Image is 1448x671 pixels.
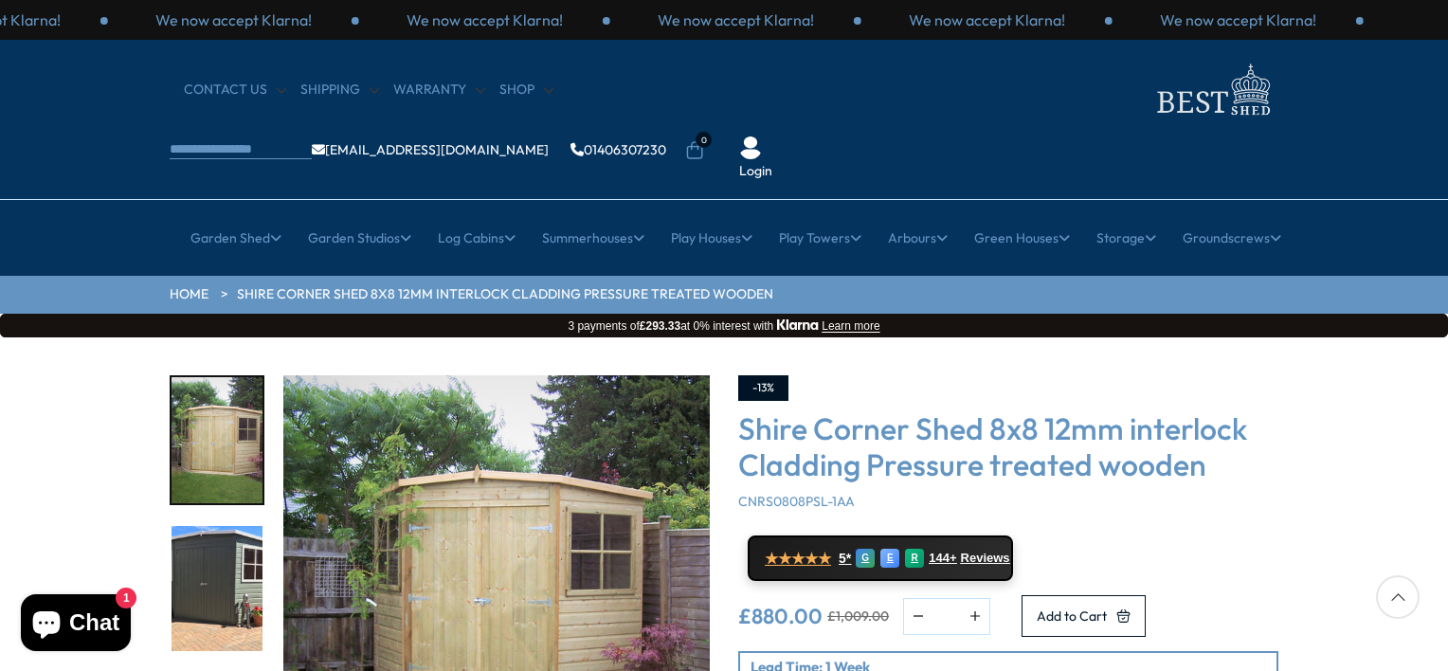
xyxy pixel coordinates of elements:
[499,81,553,100] a: Shop
[748,535,1013,581] a: ★★★★★ 5* G E R 144+ Reviews
[172,377,262,503] img: 7x7_8x8PressureTreatedCornerShed_200x200.jpg
[312,143,549,156] a: [EMAIL_ADDRESS][DOMAIN_NAME]
[155,9,312,30] p: We now accept Klarna!
[570,143,666,156] a: 01406307230
[738,606,823,626] ins: £880.00
[1183,214,1281,262] a: Groundscrews
[15,594,136,656] inbox-online-store-chat: Shopify online store chat
[739,136,762,159] img: User Icon
[542,214,644,262] a: Summerhouses
[739,162,772,181] a: Login
[856,549,875,568] div: G
[610,9,861,30] div: 1 / 3
[407,9,563,30] p: We now accept Klarna!
[359,9,610,30] div: 3 / 3
[190,214,281,262] a: Garden Shed
[685,141,704,160] a: 0
[658,9,814,30] p: We now accept Klarna!
[974,214,1070,262] a: Green Houses
[961,551,1010,566] span: Reviews
[300,81,379,100] a: Shipping
[237,285,773,304] a: Shire Corner Shed 8x8 12mm interlock Cladding Pressure treated wooden
[393,81,485,100] a: Warranty
[888,214,948,262] a: Arbours
[1146,59,1278,120] img: logo
[779,214,861,262] a: Play Towers
[738,375,788,401] div: -13%
[880,549,899,568] div: E
[909,9,1065,30] p: We now accept Klarna!
[1096,214,1156,262] a: Storage
[170,285,208,304] a: HOME
[1022,595,1146,637] button: Add to Cart
[827,609,889,623] del: £1,009.00
[905,549,924,568] div: R
[438,214,516,262] a: Log Cabins
[1037,609,1107,623] span: Add to Cart
[929,551,956,566] span: 144+
[671,214,752,262] a: Play Houses
[170,524,264,654] div: 2 / 11
[308,214,411,262] a: Garden Studios
[1113,9,1364,30] div: 3 / 3
[738,493,855,510] span: CNRS0808PSL-1AA
[861,9,1113,30] div: 2 / 3
[696,132,712,148] span: 0
[765,550,831,568] span: ★★★★★
[738,410,1278,483] h3: Shire Corner Shed 8x8 12mm interlock Cladding Pressure treated wooden
[1160,9,1316,30] p: We now accept Klarna!
[108,9,359,30] div: 2 / 3
[170,375,264,505] div: 1 / 11
[184,81,286,100] a: CONTACT US
[172,526,262,652] img: 7x7_8x8PressureTreatedCornerShed_Painted_200x200.jpg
